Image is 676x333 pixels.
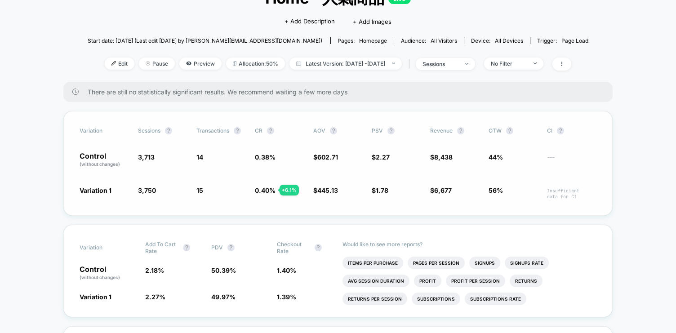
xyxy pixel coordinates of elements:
[317,186,338,194] span: 445.13
[401,37,457,44] div: Audience:
[431,37,457,44] span: All Visitors
[80,152,129,168] p: Control
[469,257,500,269] li: Signups
[342,275,409,287] li: Avg Session Duration
[359,37,387,44] span: homepage
[80,127,129,134] span: Variation
[211,266,236,274] span: 50.39 %
[80,266,136,281] p: Control
[372,186,388,194] span: $
[557,127,564,134] button: ?
[267,127,274,134] button: ?
[289,58,402,70] span: Latest Version: [DATE] - [DATE]
[414,275,441,287] li: Profit
[88,37,322,44] span: Start date: [DATE] (Last edit [DATE] by [PERSON_NAME][EMAIL_ADDRESS][DOMAIN_NAME])
[537,37,588,44] div: Trigger:
[489,153,503,161] span: 44%
[138,153,155,161] span: 3,713
[145,241,178,254] span: Add To Cart Rate
[506,127,513,134] button: ?
[464,37,530,44] span: Device:
[183,244,190,251] button: ?
[80,241,129,254] span: Variation
[434,153,453,161] span: 8,438
[412,293,460,305] li: Subscriptions
[446,275,505,287] li: Profit Per Session
[88,88,595,96] span: There are still no statistically significant results. We recommend waiting a few more days
[387,127,395,134] button: ?
[285,17,335,26] span: + Add Description
[315,244,322,251] button: ?
[138,186,156,194] span: 3,750
[313,127,325,134] span: AOV
[317,153,338,161] span: 602.71
[422,61,458,67] div: sessions
[277,266,296,274] span: 1.40 %
[430,186,452,194] span: $
[138,127,160,134] span: Sessions
[430,153,453,161] span: $
[547,155,596,168] span: ---
[234,127,241,134] button: ?
[80,293,111,301] span: Variation 1
[105,58,134,70] span: Edit
[255,186,276,194] span: 0.40 %
[408,257,465,269] li: Pages Per Session
[196,153,203,161] span: 14
[465,63,468,65] img: end
[534,62,537,64] img: end
[392,62,395,64] img: end
[80,161,120,167] span: (without changes)
[226,58,285,70] span: Allocation: 50%
[434,186,452,194] span: 6,677
[489,186,503,194] span: 56%
[495,37,523,44] span: all devices
[342,241,596,248] p: Would like to see more reports?
[353,18,391,25] span: + Add Images
[510,275,543,287] li: Returns
[465,293,526,305] li: Subscriptions Rate
[330,127,337,134] button: ?
[80,275,120,280] span: (without changes)
[406,58,416,71] span: |
[139,58,175,70] span: Pause
[376,153,390,161] span: 2.27
[165,127,172,134] button: ?
[227,244,235,251] button: ?
[372,153,390,161] span: $
[457,127,464,134] button: ?
[277,293,296,301] span: 1.39 %
[489,127,538,134] span: OTW
[196,186,203,194] span: 15
[233,61,236,66] img: rebalance
[146,61,150,66] img: end
[255,127,262,134] span: CR
[145,266,164,274] span: 2.18 %
[491,60,527,67] div: No Filter
[80,186,111,194] span: Variation 1
[179,58,222,70] span: Preview
[547,188,596,200] span: Insufficient data for CI
[313,186,338,194] span: $
[430,127,453,134] span: Revenue
[296,61,301,66] img: calendar
[547,127,596,134] span: CI
[342,293,407,305] li: Returns Per Session
[255,153,276,161] span: 0.38 %
[561,37,588,44] span: Page Load
[277,241,310,254] span: Checkout Rate
[338,37,387,44] div: Pages:
[145,293,165,301] span: 2.27 %
[376,186,388,194] span: 1.78
[211,293,236,301] span: 49.97 %
[211,244,223,251] span: PDV
[280,185,299,195] div: + 6.1 %
[111,61,116,66] img: edit
[313,153,338,161] span: $
[196,127,229,134] span: Transactions
[505,257,549,269] li: Signups Rate
[342,257,403,269] li: Items Per Purchase
[372,127,383,134] span: PSV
